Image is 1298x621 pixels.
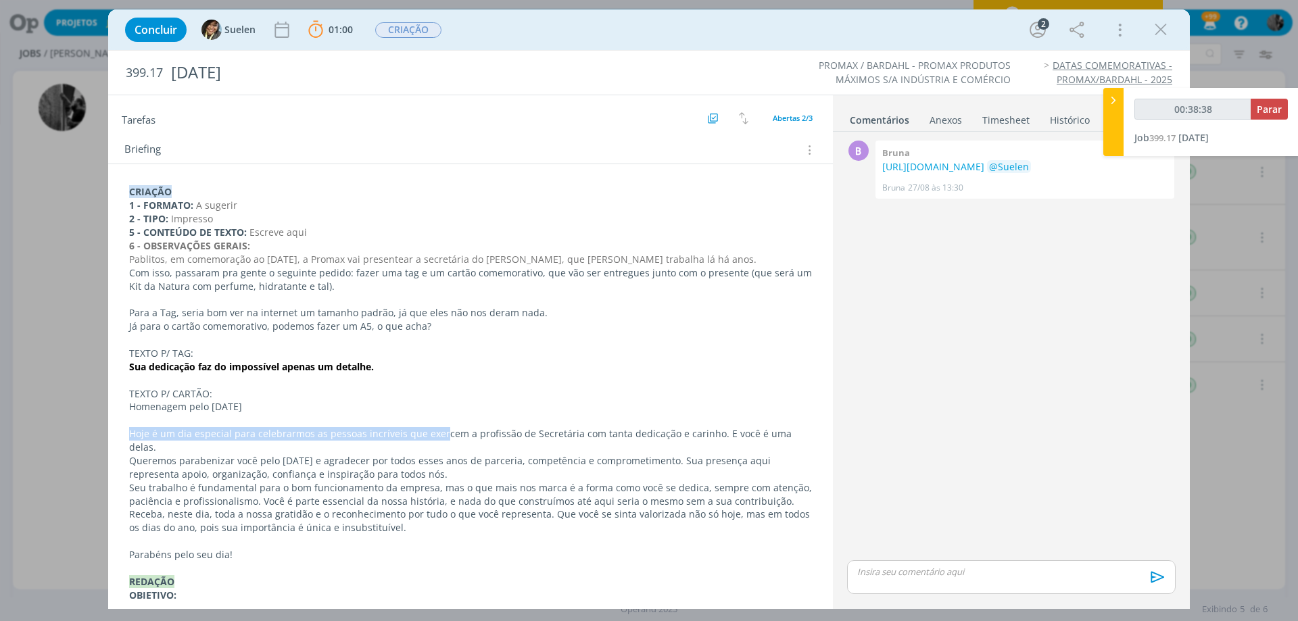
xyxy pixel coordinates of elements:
[882,147,910,159] b: Bruna
[129,239,250,252] strong: 6 - OBSERVAÇÕES GERAIS:
[129,360,374,373] strong: Sua dedicação faz do impossível apenas um detalhe.
[201,20,222,40] img: S
[124,141,161,159] span: Briefing
[129,454,812,481] p: Queremos parabenizar você pelo [DATE] e agradecer por todos esses anos de parceria, competência e...
[1149,132,1176,144] span: 399.17
[1134,131,1209,144] a: Job399.17[DATE]
[1038,18,1049,30] div: 2
[125,18,187,42] button: Concluir
[171,212,213,225] span: Impresso
[1053,59,1172,85] a: DATAS COMEMORATIVAS - PROMAX/BARDAHL - 2025
[126,66,163,80] span: 399.17
[224,25,256,34] span: Suelen
[375,22,441,38] span: CRIAÇÃO
[108,9,1190,609] div: dialog
[129,266,812,293] p: Com isso, passaram pra gente o seguinte pedido: fazer uma tag e um cartão comemorativo, que vão s...
[129,427,812,454] p: Hoje é um dia especial para celebrarmos as pessoas incríveis que exercem a profissão de Secretári...
[739,112,748,124] img: arrow-down-up.svg
[249,226,307,239] span: Escreve aqui
[129,226,247,239] strong: 5 - CONTEÚDO DE TEXTO:
[882,182,905,194] p: Bruna
[166,56,731,89] div: [DATE]
[129,253,756,266] span: Pablitos, em comemoração ao [DATE], a Promax vai presentear a secretária do [PERSON_NAME], que [P...
[129,347,812,360] p: TEXTO P/ TAG:
[1257,103,1282,116] span: Parar
[196,199,237,212] span: A sugerir
[129,387,812,401] p: TEXTO P/ CARTÃO:
[201,20,256,40] button: SSuelen
[129,212,168,225] strong: 2 - TIPO:
[1251,99,1288,120] button: Parar
[849,107,910,127] a: Comentários
[129,306,812,320] p: Para a Tag, seria bom ver na internet um tamanho padrão, já que eles não nos deram nada.
[375,22,442,39] button: CRIAÇÃO
[129,575,174,588] strong: REDAÇÃO
[129,507,812,535] p: Receba, neste dia, toda a nossa gratidão e o reconhecimento por tudo o que você representa. Que v...
[129,400,812,414] p: Homenagem pelo [DATE]
[129,320,812,333] p: Já para o cartão comemorativo, podemos fazer um A5, o que acha?
[305,19,356,41] button: 01:00
[122,110,155,126] span: Tarefas
[129,199,193,212] strong: 1 - FORMATO:
[848,141,869,161] div: B
[129,481,812,508] p: Seu trabalho é fundamental para o bom funcionamento da empresa, mas o que mais nos marca é a form...
[908,182,963,194] span: 27/08 às 13:30
[135,24,177,35] span: Concluir
[819,59,1011,85] a: PROMAX / BARDAHL - PROMAX PRODUTOS MÁXIMOS S/A INDÚSTRIA E COMÉRCIO
[989,160,1029,173] span: @Suelen
[129,185,172,198] strong: CRIAÇÃO
[129,548,812,562] p: Parabéns pelo seu dia!
[329,23,353,36] span: 01:00
[129,589,176,601] strong: OBJETIVO:
[1049,107,1090,127] a: Histórico
[982,107,1030,127] a: Timesheet
[882,160,984,173] a: [URL][DOMAIN_NAME]
[930,114,962,127] div: Anexos
[773,113,813,123] span: Abertas 2/3
[1027,19,1049,41] button: 2
[1178,131,1209,144] span: [DATE]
